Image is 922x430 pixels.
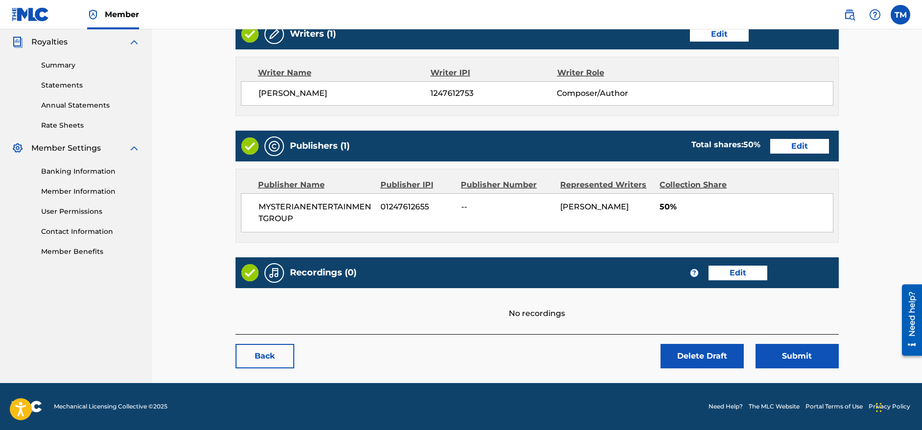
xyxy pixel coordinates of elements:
[268,28,280,40] img: Writers
[895,281,922,360] iframe: Resource Center
[258,179,373,191] div: Publisher Name
[840,5,859,24] a: Public Search
[709,266,767,280] a: Edit
[41,166,140,177] a: Banking Information
[128,142,140,154] img: expand
[268,140,280,152] img: Publishers
[241,137,259,155] img: Valid
[268,267,280,279] img: Recordings
[290,267,356,278] h5: Recordings (0)
[236,288,839,319] div: No recordings
[430,88,557,99] span: 1247612753
[461,201,553,213] span: --
[560,202,629,211] span: [PERSON_NAME]
[865,5,885,24] div: Help
[557,67,672,79] div: Writer Role
[557,88,672,99] span: Composer/Author
[41,206,140,217] a: User Permissions
[41,186,140,197] a: Member Information
[461,179,553,191] div: Publisher Number
[749,402,800,411] a: The MLC Website
[873,383,922,430] iframe: Chat Widget
[241,25,259,43] img: Valid
[41,226,140,237] a: Contact Information
[12,142,24,154] img: Member Settings
[430,67,557,79] div: Writer IPI
[128,36,140,48] img: expand
[756,344,839,368] button: Submit
[560,179,652,191] div: Represented Writers
[770,139,829,154] a: Edit
[31,36,68,48] span: Royalties
[41,60,140,70] a: Summary
[690,27,749,42] a: Edit
[241,264,259,281] img: Valid
[259,201,374,225] span: MYSTERIANENTERTAINMENTGROUP
[709,402,743,411] a: Need Help?
[236,344,294,368] a: Back
[41,80,140,91] a: Statements
[258,67,431,79] div: Writer Name
[12,7,49,22] img: MLC Logo
[844,9,855,21] img: search
[661,344,744,368] button: Delete Draft
[41,247,140,257] a: Member Benefits
[876,393,882,422] div: Drag
[690,269,698,277] span: ?
[41,100,140,111] a: Annual Statements
[12,36,24,48] img: Royalties
[691,139,760,151] div: Total shares:
[660,179,746,191] div: Collection Share
[869,9,881,21] img: help
[87,9,99,21] img: Top Rightsholder
[805,402,863,411] a: Portal Terms of Use
[869,402,910,411] a: Privacy Policy
[380,179,454,191] div: Publisher IPI
[743,140,760,149] span: 50 %
[290,140,350,152] h5: Publishers (1)
[54,402,167,411] span: Mechanical Licensing Collective © 2025
[12,401,42,412] img: logo
[259,88,431,99] span: [PERSON_NAME]
[660,201,833,213] span: 50%
[31,142,101,154] span: Member Settings
[891,5,910,24] div: User Menu
[380,201,454,213] span: 01247612655
[105,9,139,20] span: Member
[41,120,140,131] a: Rate Sheets
[290,28,336,40] h5: Writers (1)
